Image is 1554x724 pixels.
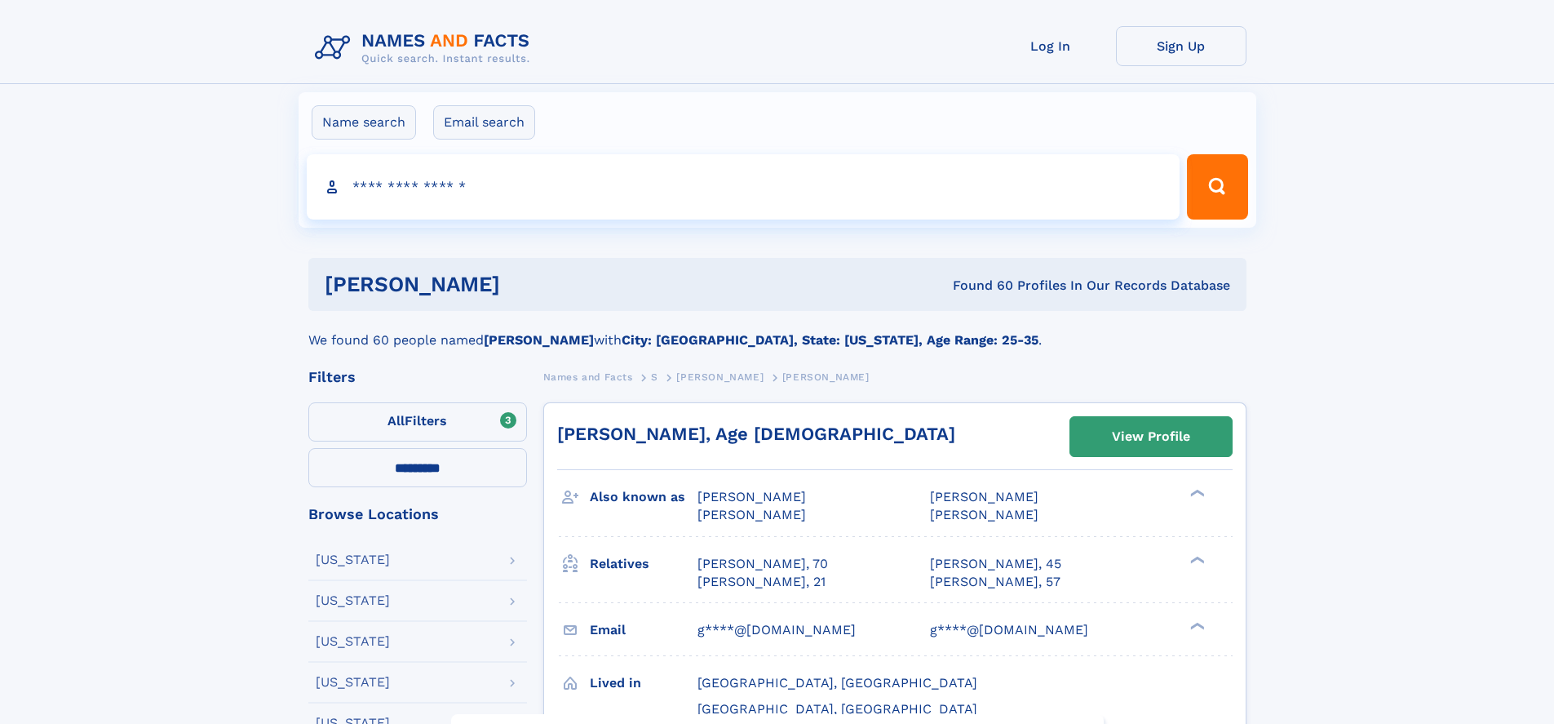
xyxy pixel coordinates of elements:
[697,555,828,573] a: [PERSON_NAME], 70
[590,616,697,644] h3: Email
[1186,488,1206,499] div: ❯
[590,550,697,578] h3: Relatives
[1112,418,1190,455] div: View Profile
[316,553,390,566] div: [US_STATE]
[543,366,633,387] a: Names and Facts
[308,370,527,384] div: Filters
[930,489,1038,504] span: [PERSON_NAME]
[312,105,416,140] label: Name search
[697,489,806,504] span: [PERSON_NAME]
[651,366,658,387] a: S
[484,332,594,348] b: [PERSON_NAME]
[325,274,727,295] h1: [PERSON_NAME]
[316,594,390,607] div: [US_STATE]
[308,402,527,442] label: Filters
[1070,417,1232,456] a: View Profile
[308,311,1246,350] div: We found 60 people named with .
[308,507,527,522] div: Browse Locations
[307,154,1180,220] input: search input
[308,26,543,70] img: Logo Names and Facts
[1186,620,1206,631] div: ❯
[557,424,955,444] a: [PERSON_NAME], Age [DEMOGRAPHIC_DATA]
[316,676,390,689] div: [US_STATE]
[651,371,658,383] span: S
[316,635,390,648] div: [US_STATE]
[1116,26,1246,66] a: Sign Up
[930,507,1038,522] span: [PERSON_NAME]
[697,675,977,691] span: [GEOGRAPHIC_DATA], [GEOGRAPHIC_DATA]
[726,277,1230,295] div: Found 60 Profiles In Our Records Database
[676,371,764,383] span: [PERSON_NAME]
[622,332,1038,348] b: City: [GEOGRAPHIC_DATA], State: [US_STATE], Age Range: 25-35
[930,573,1060,591] a: [PERSON_NAME], 57
[1187,154,1247,220] button: Search Button
[433,105,535,140] label: Email search
[697,507,806,522] span: [PERSON_NAME]
[676,366,764,387] a: [PERSON_NAME]
[387,413,405,429] span: All
[697,701,977,717] span: [GEOGRAPHIC_DATA], [GEOGRAPHIC_DATA]
[697,573,826,591] a: [PERSON_NAME], 21
[1186,554,1206,565] div: ❯
[590,669,697,697] h3: Lived in
[985,26,1116,66] a: Log In
[590,483,697,511] h3: Also known as
[930,555,1061,573] a: [PERSON_NAME], 45
[782,371,870,383] span: [PERSON_NAME]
